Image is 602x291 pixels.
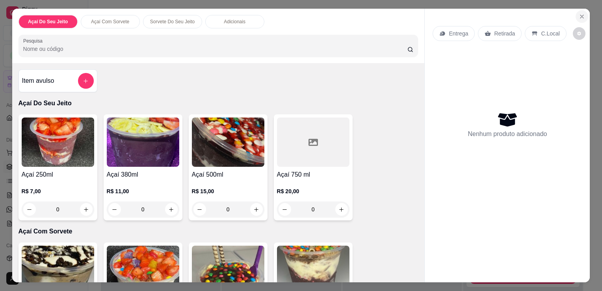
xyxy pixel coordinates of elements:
p: Retirada [494,30,515,37]
p: Açaí Com Sorvete [91,19,129,25]
p: R$ 7,00 [22,187,94,195]
p: Açaí Do Seu Jeito [28,19,68,25]
h4: Açaí 750 ml [277,170,349,179]
img: product-image [22,118,94,167]
h4: Açaí 380ml [107,170,179,179]
p: Sorvete Do Seu Jeito [150,19,195,25]
button: decrease-product-quantity [573,27,585,40]
p: Açaí Com Sorvete [19,227,418,236]
h4: Açaí 250ml [22,170,94,179]
img: product-image [192,118,264,167]
p: R$ 11,00 [107,187,179,195]
p: C.Local [541,30,559,37]
p: R$ 15,00 [192,187,264,195]
p: Nenhum produto adicionado [468,129,547,139]
button: add-separate-item [78,73,94,89]
label: Pesquisa [23,37,45,44]
img: product-image [107,118,179,167]
p: Açaí Do Seu Jeito [19,99,418,108]
p: Entrega [449,30,468,37]
p: Adicionais [224,19,245,25]
button: Close [576,10,588,23]
h4: Açaí 500ml [192,170,264,179]
p: R$ 20,00 [277,187,349,195]
input: Pesquisa [23,45,407,53]
h4: Item avulso [22,76,54,86]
